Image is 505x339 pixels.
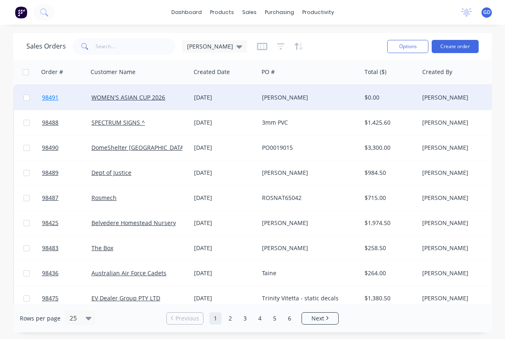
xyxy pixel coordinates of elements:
div: [DATE] [194,194,255,202]
div: [PERSON_NAME] [262,169,353,177]
div: $258.50 [365,244,413,252]
a: Page 4 [254,312,266,325]
div: Order # [41,68,63,76]
div: [DATE] [194,244,255,252]
a: 98475 [42,286,91,311]
a: 98488 [42,110,91,135]
div: 3mm PVC [262,118,353,127]
div: $984.50 [365,169,413,177]
div: purchasing [261,6,298,19]
a: Previous page [167,314,203,323]
span: 98436 [42,269,58,277]
div: $264.00 [365,269,413,277]
img: Factory [15,6,27,19]
div: Created Date [194,68,230,76]
a: Dept of Justice [91,169,131,176]
a: Page 5 [269,312,281,325]
a: Australian Air Force Cadets [91,269,166,277]
ul: Pagination [163,312,342,325]
a: 98425 [42,211,91,235]
a: The Box [91,244,113,252]
span: 98483 [42,244,58,252]
a: Page 3 [239,312,251,325]
a: 98489 [42,160,91,185]
span: GD [483,9,491,16]
div: PO0019015 [262,144,353,152]
div: Trinity Vitetta - static decals [262,294,353,302]
div: Total ($) [365,68,386,76]
a: Next page [302,314,338,323]
div: [DATE] [194,219,255,227]
div: $1,974.50 [365,219,413,227]
div: [PERSON_NAME] [262,93,353,102]
div: PO # [262,68,275,76]
div: Taine [262,269,353,277]
div: [DATE] [194,144,255,152]
div: [DATE] [194,169,255,177]
span: Next [311,314,324,323]
div: productivity [298,6,338,19]
a: WOMEN'S ASIAN CUP 2026 [91,93,165,101]
span: [PERSON_NAME] [187,42,233,51]
div: [DATE] [194,93,255,102]
a: Page 6 [283,312,296,325]
span: 98488 [42,118,58,127]
a: DomeShelter [GEOGRAPHIC_DATA] [91,144,186,151]
span: 98475 [42,294,58,302]
div: [PERSON_NAME] [262,219,353,227]
a: 98483 [42,236,91,260]
div: [PERSON_NAME] [262,244,353,252]
span: 98425 [42,219,58,227]
a: 98487 [42,186,91,210]
div: [DATE] [194,294,255,302]
div: [DATE] [194,118,255,127]
div: ROSNAT65042 [262,194,353,202]
div: Customer Name [91,68,136,76]
button: Options [387,40,428,53]
button: Create order [432,40,479,53]
span: Rows per page [20,314,61,323]
span: 98490 [42,144,58,152]
a: 98491 [42,85,91,110]
a: 98436 [42,261,91,286]
a: EV Dealer Group PTY LTD [91,294,160,302]
div: $0.00 [365,93,413,102]
div: $1,425.60 [365,118,413,127]
a: SPECTRUM SIGNS ^ [91,118,145,126]
a: 98490 [42,135,91,160]
span: 98489 [42,169,58,177]
a: Rosmech [91,194,117,202]
span: Previous [175,314,199,323]
div: [DATE] [194,269,255,277]
div: Created By [422,68,452,76]
div: $715.00 [365,194,413,202]
div: $3,300.00 [365,144,413,152]
a: dashboard [167,6,206,19]
input: Search... [96,38,176,55]
div: sales [238,6,261,19]
div: $1,380.50 [365,294,413,302]
a: Belvedere Homestead Nursery [91,219,176,227]
h1: Sales Orders [26,42,66,50]
a: Page 2 [224,312,236,325]
span: 98487 [42,194,58,202]
div: products [206,6,238,19]
span: 98491 [42,93,58,102]
a: Page 1 is your current page [209,312,222,325]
